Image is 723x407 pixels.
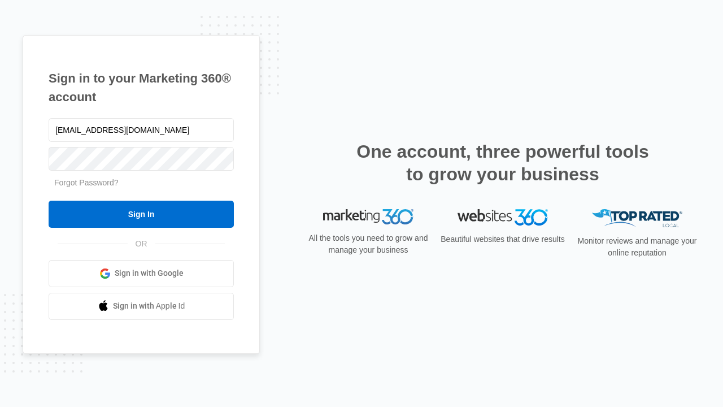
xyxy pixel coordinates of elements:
[49,293,234,320] a: Sign in with Apple Id
[305,232,432,256] p: All the tools you need to grow and manage your business
[128,238,155,250] span: OR
[353,140,652,185] h2: One account, three powerful tools to grow your business
[439,233,566,245] p: Beautiful websites that drive results
[592,209,682,228] img: Top Rated Local
[113,300,185,312] span: Sign in with Apple Id
[458,209,548,226] img: Websites 360
[323,209,413,225] img: Marketing 360
[574,235,700,259] p: Monitor reviews and manage your online reputation
[49,118,234,142] input: Email
[115,267,184,279] span: Sign in with Google
[54,178,119,187] a: Forgot Password?
[49,69,234,106] h1: Sign in to your Marketing 360® account
[49,201,234,228] input: Sign In
[49,260,234,287] a: Sign in with Google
